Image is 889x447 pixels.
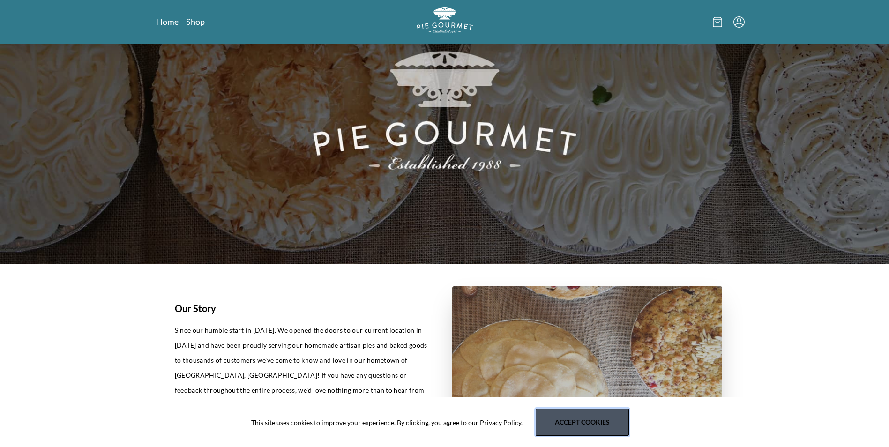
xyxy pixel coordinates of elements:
[733,16,745,28] button: Menu
[186,16,205,27] a: Shop
[452,286,722,443] img: story
[175,323,430,413] p: Since our humble start in [DATE]. We opened the doors to our current location in [DATE] and have ...
[175,301,430,315] h1: Our Story
[417,7,473,33] img: logo
[417,7,473,36] a: Logo
[156,16,179,27] a: Home
[536,409,629,436] button: Accept cookies
[251,417,523,427] span: This site uses cookies to improve your experience. By clicking, you agree to our Privacy Policy.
